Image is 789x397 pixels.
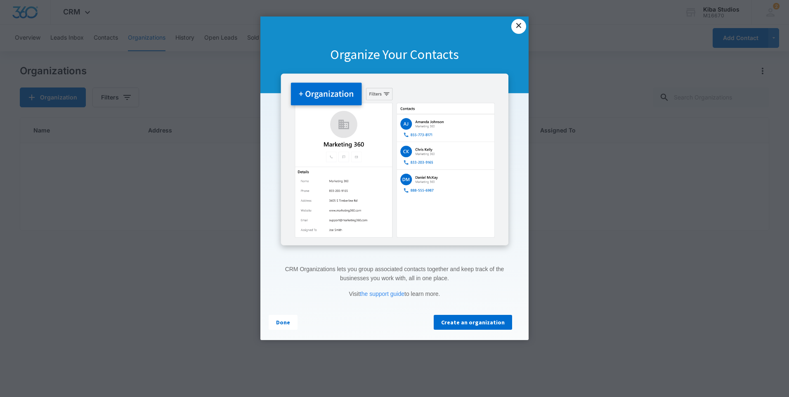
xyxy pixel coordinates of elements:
[349,291,440,297] span: Visit to learn more.
[285,266,504,281] span: CRM Organizations lets you group associated contacts together and keep track of the businesses yo...
[269,315,298,330] a: Done
[360,291,404,297] a: the support guide
[260,46,529,64] h1: Organize Your Contacts
[434,315,512,330] a: Create an organization
[511,19,526,34] a: Close modal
